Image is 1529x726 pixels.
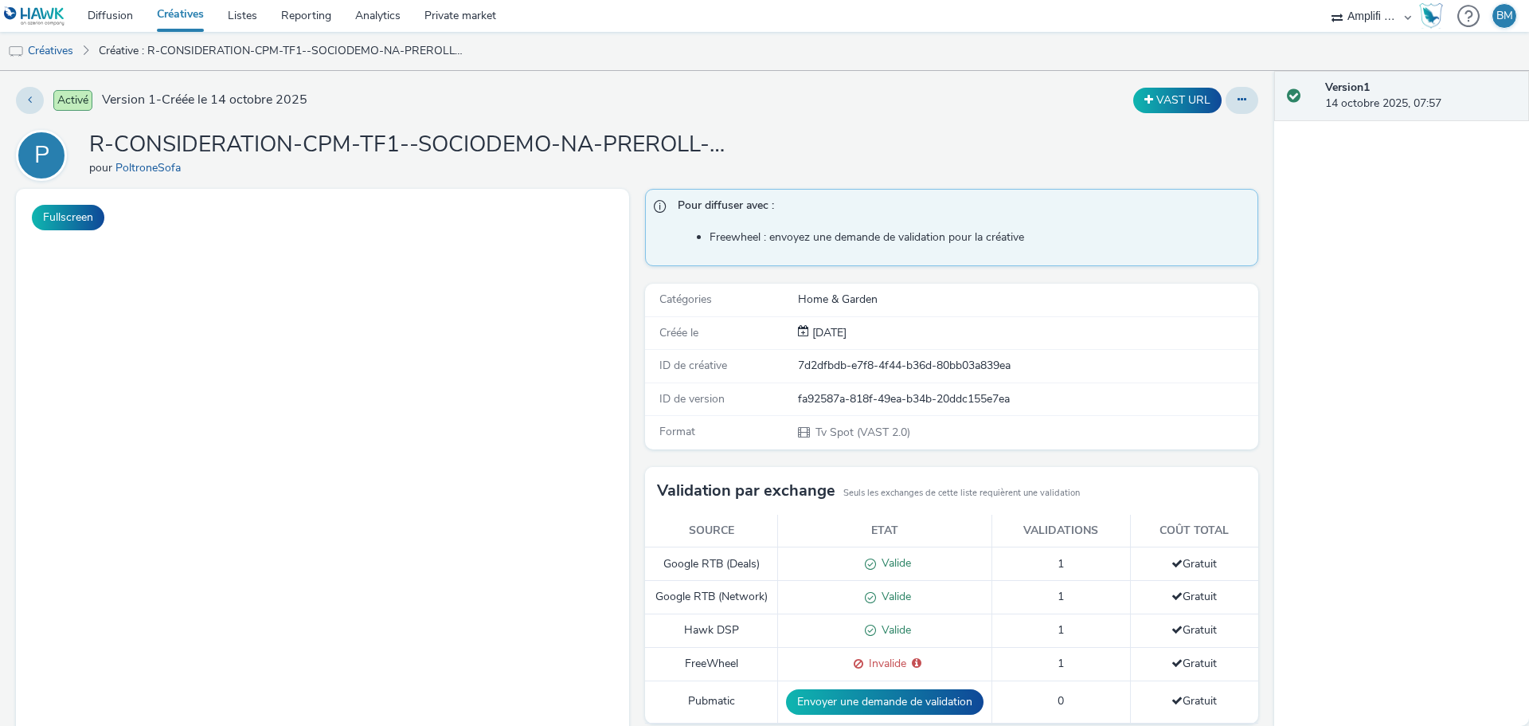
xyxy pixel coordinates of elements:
button: Envoyer une demande de validation [786,689,983,715]
h1: R-CONSIDERATION-CPM-TF1--SOCIODEMO-NA-PREROLL-1x1-TV-15s_W42_V2_PROMO_$430141713$ [89,130,726,160]
th: Coût total [1130,515,1258,547]
td: FreeWheel [645,647,778,681]
span: Gratuit [1171,693,1217,708]
span: [DATE] [809,325,847,340]
td: Pubmatic [645,681,778,723]
span: Pour diffuser avec : [678,198,1242,218]
span: Valide [876,622,911,638]
td: Google RTB (Deals) [645,547,778,581]
div: Dupliquer la créative en un VAST URL [1129,88,1226,113]
a: PoltroneSofa [115,160,187,175]
span: Tv Spot (VAST 2.0) [814,425,910,440]
span: Catégories [659,292,712,307]
span: Gratuit [1171,656,1217,671]
span: 1 [1058,656,1064,671]
th: Source [645,515,778,547]
div: BM [1496,4,1513,28]
strong: Version 1 [1325,80,1370,95]
span: 1 [1058,589,1064,604]
th: Etat [778,515,992,547]
span: Créée le [659,325,698,340]
span: Version 1 - Créée le 14 octobre 2025 [102,91,307,109]
span: 1 [1058,622,1064,638]
td: Google RTB (Network) [645,581,778,614]
span: Gratuit [1171,589,1217,604]
span: Valide [876,589,911,604]
a: Hawk Academy [1419,3,1449,29]
div: Création 14 octobre 2025, 07:57 [809,325,847,341]
span: Invalide [863,656,906,671]
span: 0 [1058,693,1064,708]
small: Seuls les exchanges de cette liste requièrent une validation [843,487,1080,500]
img: undefined Logo [4,6,65,26]
span: ID de version [659,391,725,406]
span: Gratuit [1171,622,1217,638]
span: ID de créative [659,358,727,373]
div: P [34,133,49,178]
img: tv [8,44,24,60]
span: Gratuit [1171,556,1217,571]
img: Hawk Academy [1419,3,1443,29]
th: Validations [992,515,1130,547]
span: Valide [876,555,911,571]
div: 7d2dfbdb-e7f8-4f44-b36d-80bb03a839ea [798,358,1257,374]
div: Home & Garden [798,292,1257,308]
span: pour [89,160,115,175]
div: 14 octobre 2025, 07:57 [1325,80,1516,112]
h3: Validation par exchange [657,479,835,503]
span: Activé [53,90,92,111]
button: VAST URL [1133,88,1222,113]
span: Format [659,424,695,439]
li: Freewheel : envoyez une demande de validation pour la créative [710,230,1249,245]
td: Hawk DSP [645,614,778,648]
a: Créative : R-CONSIDERATION-CPM-TF1--SOCIODEMO-NA-PREROLL-1x1-TV-15s_W42_V2_PROMO_$430141713$ [91,32,473,70]
span: 1 [1058,556,1064,571]
div: fa92587a-818f-49ea-b34b-20ddc155e7ea [798,391,1257,407]
a: P [16,147,73,163]
button: Fullscreen [32,205,104,230]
